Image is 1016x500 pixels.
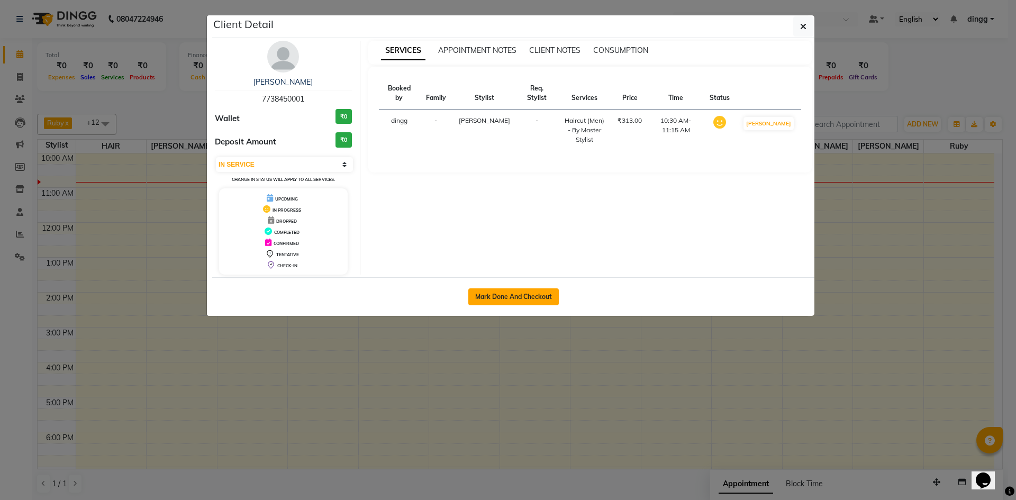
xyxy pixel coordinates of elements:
td: - [516,110,558,151]
button: Mark Done And Checkout [468,288,559,305]
th: Status [703,77,736,110]
button: [PERSON_NAME] [743,117,794,130]
span: TENTATIVE [276,252,299,257]
th: Services [558,77,612,110]
span: Deposit Amount [215,136,276,148]
div: Haircut (Men) - By Master Stylist [564,116,605,144]
span: DROPPED [276,219,297,224]
th: Family [420,77,452,110]
span: CLIENT NOTES [529,46,580,55]
span: 7738450001 [262,94,304,104]
small: Change in status will apply to all services. [232,177,335,182]
h5: Client Detail [213,16,274,32]
span: IN PROGRESS [273,207,301,213]
h3: ₹0 [335,109,352,124]
div: ₹313.00 [618,116,642,125]
span: CHECK-IN [277,263,297,268]
span: COMPLETED [274,230,300,235]
span: Wallet [215,113,240,125]
iframe: chat widget [972,458,1005,489]
span: APPOINTMENT NOTES [438,46,516,55]
span: CONSUMPTION [593,46,648,55]
a: [PERSON_NAME] [253,77,313,87]
span: UPCOMING [275,196,298,202]
img: avatar [267,41,299,72]
th: Stylist [452,77,516,110]
h3: ₹0 [335,132,352,148]
span: [PERSON_NAME] [459,116,510,124]
th: Time [648,77,703,110]
td: 10:30 AM-11:15 AM [648,110,703,151]
td: dingg [379,110,420,151]
th: Booked by [379,77,420,110]
th: Price [611,77,648,110]
td: - [420,110,452,151]
span: CONFIRMED [274,241,299,246]
th: Req. Stylist [516,77,558,110]
span: SERVICES [381,41,425,60]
